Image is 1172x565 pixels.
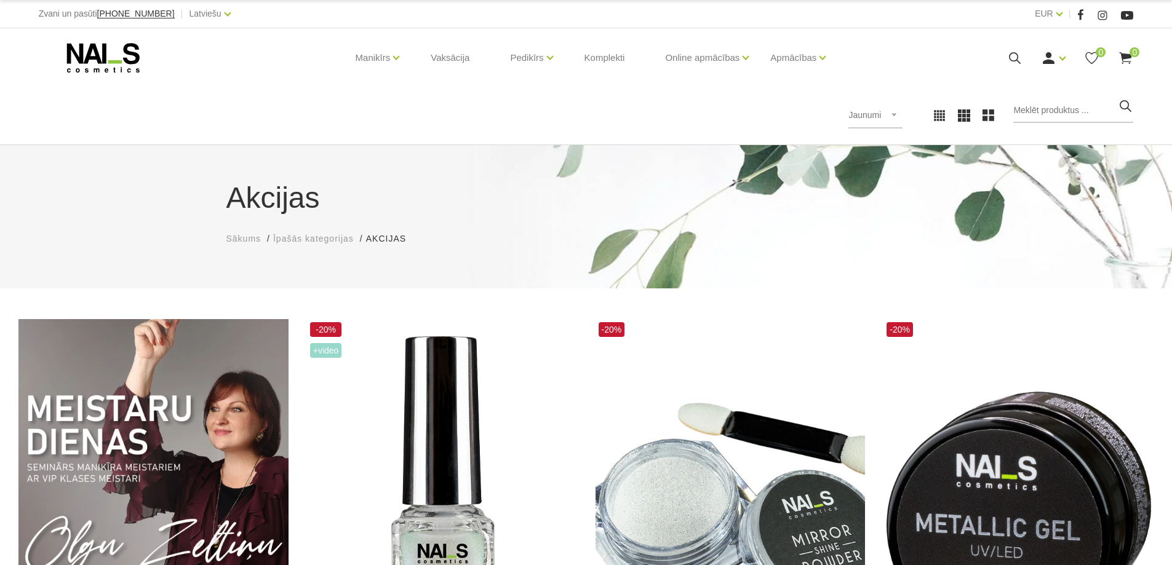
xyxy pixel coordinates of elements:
span: 0 [1130,47,1139,57]
span: Sākums [226,234,261,243]
input: Meklēt produktus ... [1013,98,1133,123]
span: Īpašās kategorijas [273,234,354,243]
a: 0 [1084,50,1099,66]
a: [PHONE_NUMBER] [97,9,175,18]
a: Komplekti [575,28,635,87]
span: | [1069,6,1071,22]
a: Manikīrs [356,33,391,82]
a: Īpašās kategorijas [273,232,354,245]
a: Sākums [226,232,261,245]
span: -20% [310,322,342,337]
li: Akcijas [366,232,418,245]
a: Vaksācija [421,28,479,87]
a: 0 [1118,50,1133,66]
a: Online apmācības [665,33,739,82]
div: Zvani un pasūti [39,6,175,22]
h1: Akcijas [226,176,946,220]
a: EUR [1035,6,1053,21]
span: 0 [1096,47,1106,57]
a: Latviešu [189,6,221,21]
span: | [181,6,183,22]
span: -20% [599,322,625,337]
span: Jaunumi [848,110,881,120]
a: Apmācības [770,33,816,82]
a: Pedikīrs [510,33,543,82]
span: +Video [310,343,342,358]
span: -20% [887,322,913,337]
